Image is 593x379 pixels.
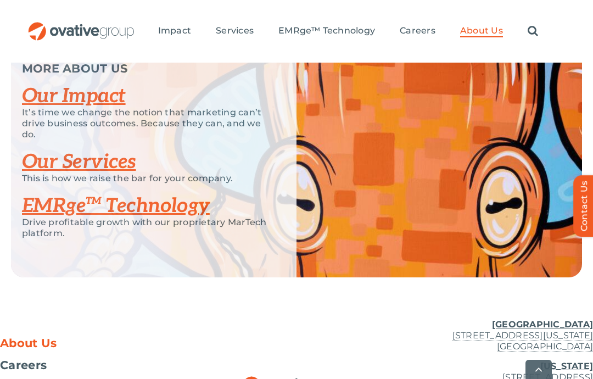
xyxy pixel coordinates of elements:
[492,319,593,330] u: [GEOGRAPHIC_DATA]
[540,361,593,371] u: [US_STATE]
[400,25,435,36] span: Careers
[460,25,503,37] a: About Us
[22,173,269,184] p: This is how we raise the bar for your company.
[278,25,375,37] a: EMRge™ Technology
[460,25,503,36] span: About Us
[278,25,375,36] span: EMRge™ Technology
[27,21,135,31] a: OG_Full_horizontal_RGB
[216,25,254,36] span: Services
[22,217,269,239] p: Drive profitable growth with our proprietary MarTech platform.
[22,107,269,140] p: It’s time we change the notion that marketing can’t drive business outcomes. Because they can, an...
[216,25,254,37] a: Services
[22,194,210,218] a: EMRge™ Technology
[158,25,191,36] span: Impact
[22,150,136,174] a: Our Services
[22,84,126,108] a: Our Impact
[22,63,269,74] p: MORE ABOUT US
[158,25,191,37] a: Impact
[528,25,538,37] a: Search
[158,14,538,49] nav: Menu
[400,25,435,37] a: Careers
